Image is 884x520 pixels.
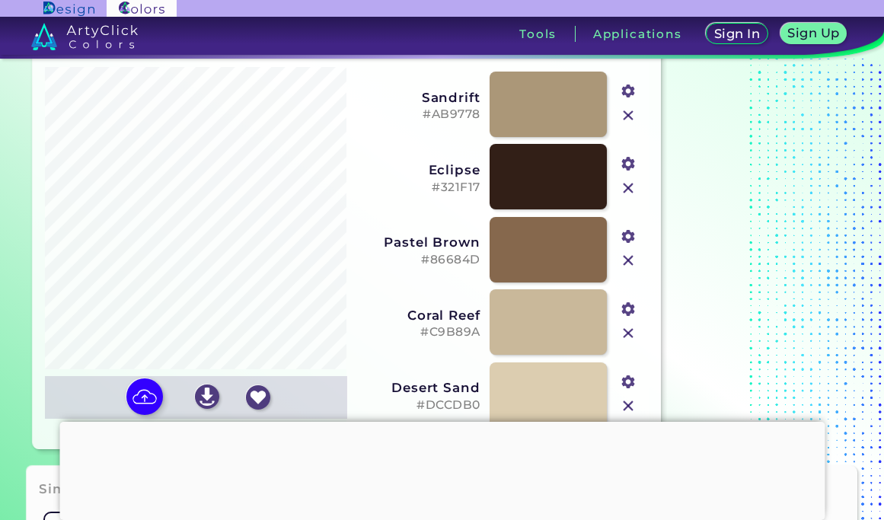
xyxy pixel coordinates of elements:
img: logo_artyclick_colors_white.svg [31,23,139,50]
h5: Sign Up [788,27,838,39]
h3: Tools [519,28,557,40]
img: icon_favourite_white.svg [246,385,270,410]
img: icon picture [126,378,163,415]
img: icon_download_white.svg [195,384,219,409]
a: Sign In [707,24,767,44]
h3: Pastel Brown [356,234,480,250]
h3: Sandrift [356,90,480,105]
h3: Similar Tools [39,480,132,499]
h5: #AB9778 [356,107,480,122]
img: icon_close.svg [618,106,638,126]
img: icon_close.svg [618,396,638,416]
h5: #DCCDB0 [356,398,480,413]
img: icon_close.svg [618,178,638,198]
h3: Coral Reef [356,308,480,323]
h5: Sign In [715,27,759,40]
img: icon_close.svg [618,250,638,270]
h5: #86684D [356,253,480,267]
h5: #C9B89A [356,325,480,340]
a: Sign Up [781,24,846,44]
img: icon_close.svg [618,324,638,343]
h3: Eclipse [356,162,480,177]
h3: Desert Sand [356,380,480,395]
h3: Applications [593,28,682,40]
h5: #321F17 [356,180,480,195]
img: ArtyClick Design logo [43,2,94,16]
iframe: Advertisement [59,422,825,516]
